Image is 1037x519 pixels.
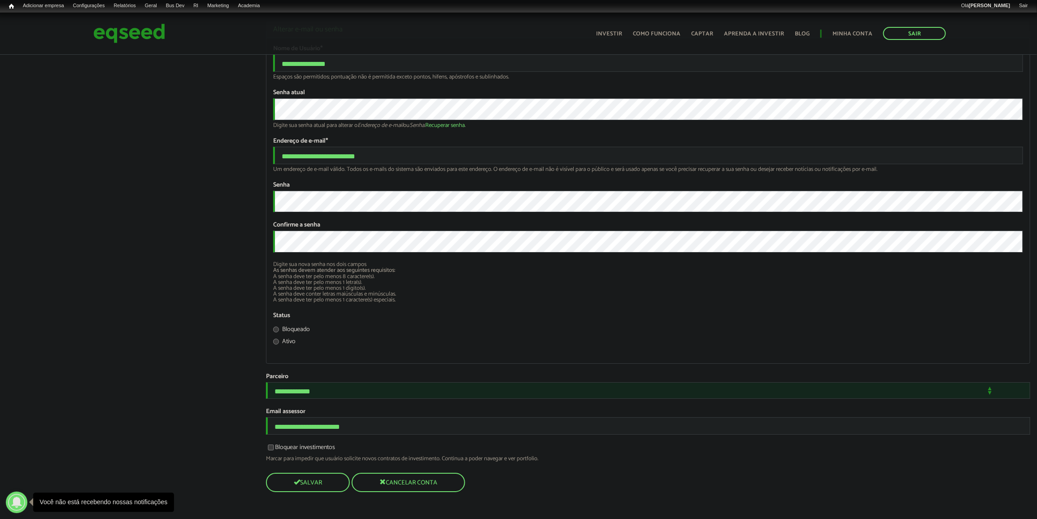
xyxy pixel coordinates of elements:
[273,327,310,336] label: Bloqueado
[326,136,328,146] span: Este campo é obrigatório.
[883,27,946,40] a: Sair
[203,2,233,9] a: Marketing
[691,31,713,37] a: Captar
[969,3,1010,8] strong: [PERSON_NAME]
[266,473,350,492] button: Salvar
[273,339,279,345] input: Ativo
[273,138,328,144] label: Endereço de e-mail
[109,2,140,9] a: Relatórios
[69,2,109,9] a: Configurações
[273,262,1023,303] div: Digite sua nova senha nos dois campos
[832,31,872,37] a: Minha conta
[273,166,1023,172] div: Um endereço de e-mail válido. Todos os e-mails do sistema são enviados para este endereço. O ende...
[273,182,290,188] label: Senha
[273,267,1023,274] h3: As senhas devem atender aos seguintes requisitos:
[266,374,288,380] label: Parceiro
[273,297,1023,303] li: A senha deve ter pelo menos 1 caractere(s) especiais.
[273,90,305,96] label: Senha atual
[273,222,320,228] label: Confirme a senha
[273,327,279,332] input: Bloqueado
[273,274,1023,279] li: A senha deve ter pelo menos 8 caractere(s).
[18,2,69,9] a: Adicionar empresa
[161,2,189,9] a: Bus Dev
[1015,2,1033,9] a: Sair
[633,31,680,37] a: Como funciona
[263,445,279,450] input: Bloquear investimentos
[266,456,1030,462] div: Marcar para impedir que usuário solicite novos contratos de investimento. Continua a poder navega...
[39,499,167,506] div: Você não está recebendo nossas notificações
[273,122,1023,128] div: Digite sua senha atual para alterar o ou . .
[4,2,18,11] a: Início
[189,2,203,9] a: RI
[425,122,465,128] a: Recuperar senha
[410,121,424,130] em: Senha
[273,74,1023,80] div: Espaços são permitidos; pontuação não é permitida exceto pontos, hifens, apóstrofos e sublinhados.
[273,313,290,319] label: Status
[724,31,784,37] a: Aprenda a investir
[357,121,403,130] em: Endereço de e-mail
[957,2,1015,9] a: Olá[PERSON_NAME]
[9,3,14,9] span: Início
[273,291,1023,297] li: A senha deve conter letras maiúsculas e minúsculas.
[273,279,1023,285] li: A senha deve ter pelo menos 1 letra(s).
[266,409,305,415] label: Email assessor
[266,445,335,454] label: Bloquear investimentos
[795,31,810,37] a: Blog
[273,339,296,348] label: Ativo
[273,285,1023,291] li: A senha deve ter pelo menos 1 dígito(s).
[352,473,465,492] button: Cancelar conta
[93,22,165,45] img: EqSeed
[140,2,161,9] a: Geral
[596,31,622,37] a: Investir
[234,2,265,9] a: Academia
